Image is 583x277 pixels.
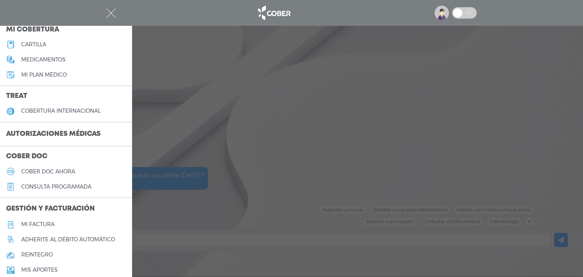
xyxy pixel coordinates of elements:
h5: consulta programada [21,184,91,190]
img: logo_cober_home-white.png [254,4,294,22]
img: profile-placeholder.svg [435,6,449,20]
h5: Mi plan médico [21,72,67,78]
h5: Adherite al débito automático [21,236,115,243]
h5: cobertura internacional [21,108,101,114]
h5: Mis aportes [21,267,58,273]
h5: Cober doc ahora [21,168,75,175]
img: Cober_menu-close-white.svg [106,8,116,18]
h5: Mi factura [21,221,55,228]
h5: medicamentos [21,57,66,63]
h5: reintegro [21,252,53,258]
h5: cartilla [21,41,46,48]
